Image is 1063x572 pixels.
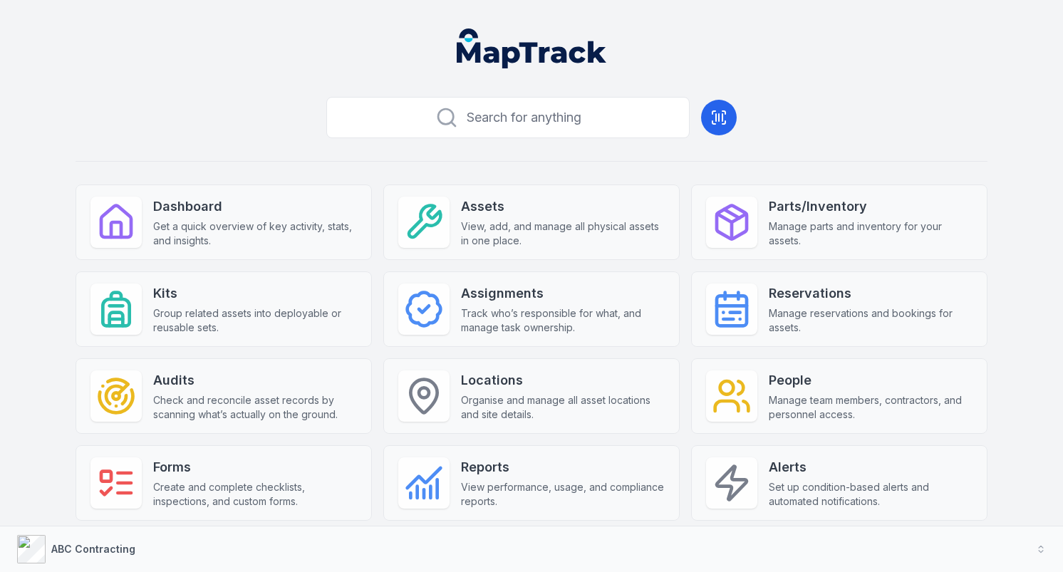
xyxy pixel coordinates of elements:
span: Create and complete checklists, inspections, and custom forms. [153,480,357,509]
strong: Locations [461,370,665,390]
strong: Kits [153,284,357,303]
strong: Reservations [769,284,973,303]
span: Check and reconcile asset records by scanning what’s actually on the ground. [153,393,357,422]
a: AssignmentsTrack who’s responsible for what, and manage task ownership. [383,271,680,347]
a: LocationsOrganise and manage all asset locations and site details. [383,358,680,434]
span: Get a quick overview of key activity, stats, and insights. [153,219,357,248]
a: AuditsCheck and reconcile asset records by scanning what’s actually on the ground. [76,358,372,434]
a: Parts/InventoryManage parts and inventory for your assets. [691,184,987,260]
span: Manage team members, contractors, and personnel access. [769,393,973,422]
span: Manage reservations and bookings for assets. [769,306,973,335]
a: PeopleManage team members, contractors, and personnel access. [691,358,987,434]
strong: Assignments [461,284,665,303]
span: View performance, usage, and compliance reports. [461,480,665,509]
span: Manage parts and inventory for your assets. [769,219,973,248]
nav: Global [434,28,629,68]
span: Search for anything [467,108,581,128]
strong: People [769,370,973,390]
strong: ABC Contracting [51,543,135,555]
strong: Parts/Inventory [769,197,973,217]
a: DashboardGet a quick overview of key activity, stats, and insights. [76,184,372,260]
strong: Alerts [769,457,973,477]
span: Group related assets into deployable or reusable sets. [153,306,357,335]
strong: Forms [153,457,357,477]
strong: Reports [461,457,665,477]
span: Track who’s responsible for what, and manage task ownership. [461,306,665,335]
a: AssetsView, add, and manage all physical assets in one place. [383,184,680,260]
strong: Audits [153,370,357,390]
span: View, add, and manage all physical assets in one place. [461,219,665,248]
strong: Dashboard [153,197,357,217]
a: FormsCreate and complete checklists, inspections, and custom forms. [76,445,372,521]
a: ReservationsManage reservations and bookings for assets. [691,271,987,347]
strong: Assets [461,197,665,217]
a: AlertsSet up condition-based alerts and automated notifications. [691,445,987,521]
button: Search for anything [326,97,690,138]
span: Organise and manage all asset locations and site details. [461,393,665,422]
span: Set up condition-based alerts and automated notifications. [769,480,973,509]
a: ReportsView performance, usage, and compliance reports. [383,445,680,521]
a: KitsGroup related assets into deployable or reusable sets. [76,271,372,347]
